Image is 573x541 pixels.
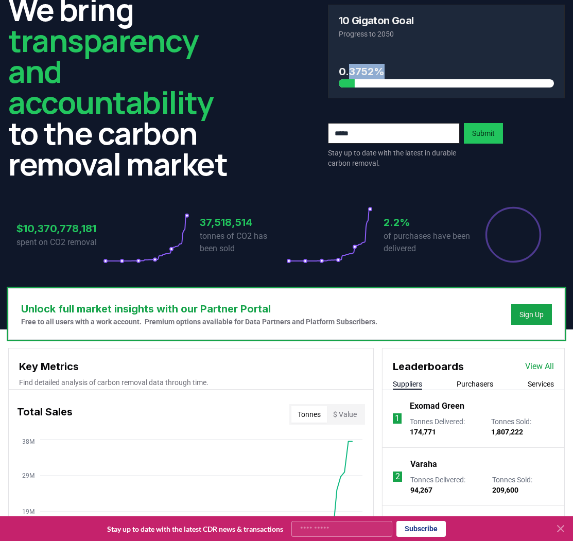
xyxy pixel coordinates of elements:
button: Tonnes [291,406,327,423]
p: Tonnes Delivered : [410,475,482,495]
h3: 10 Gigaton Goal [339,15,414,26]
h3: 2.2% [384,215,470,230]
h3: 37,518,514 [200,215,286,230]
button: Suppliers [393,379,422,389]
tspan: 29M [22,472,34,479]
button: Sign Up [511,304,552,325]
button: Services [528,379,554,389]
span: 1,807,222 [491,428,523,436]
span: 94,267 [410,486,432,494]
a: View All [525,360,554,373]
p: Stay up to date with the latest in durable carbon removal. [328,148,460,168]
a: Varaha [410,458,437,470]
p: Free to all users with a work account. Premium options available for Data Partners and Platform S... [21,317,377,327]
span: 209,600 [492,486,518,494]
p: Tonnes Sold : [491,416,554,437]
p: Progress to 2050 [339,29,554,39]
h3: $10,370,778,181 [16,221,103,236]
a: Sign Up [519,309,544,320]
p: 2 [395,470,400,483]
p: of purchases have been delivered [384,230,470,255]
p: 1 [395,412,400,425]
p: tonnes of CO2 has been sold [200,230,286,255]
tspan: 38M [22,438,34,445]
h3: Key Metrics [19,359,363,374]
button: Submit [464,123,503,144]
p: Tonnes Sold : [492,475,554,495]
p: Find detailed analysis of carbon removal data through time. [19,377,363,388]
button: Purchasers [457,379,493,389]
a: Exomad Green [410,400,464,412]
span: transparency and accountability [8,19,213,123]
p: spent on CO2 removal [16,236,103,249]
h3: Unlock full market insights with our Partner Portal [21,301,377,317]
div: Percentage of sales delivered [484,206,542,264]
h3: 0.3752% [339,64,554,79]
h3: Leaderboards [393,359,464,374]
h3: Total Sales [17,404,73,425]
span: 174,771 [410,428,436,436]
p: Tonnes Delivered : [410,416,481,437]
tspan: 19M [22,508,34,515]
button: $ Value [327,406,363,423]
